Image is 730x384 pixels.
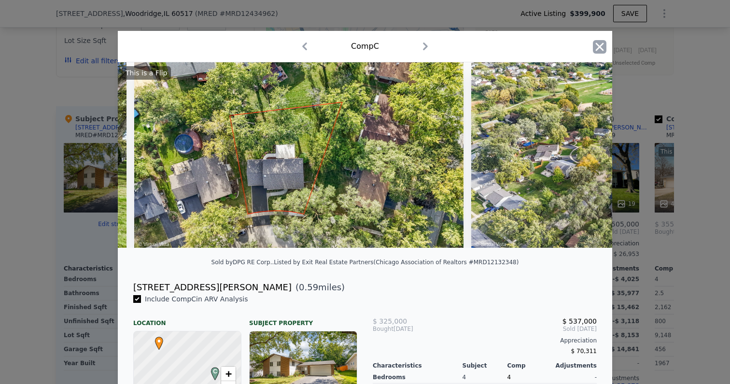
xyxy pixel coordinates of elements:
[141,295,252,303] span: Include Comp C in ARV Analysis
[209,367,222,376] span: C
[221,367,236,381] a: Zoom in
[225,368,232,380] span: +
[122,66,171,80] div: This is a Flip
[373,371,463,384] div: Bedrooms
[211,259,274,266] div: Sold by DPG RE Corp. .
[552,362,597,370] div: Adjustments
[463,362,507,370] div: Subject
[292,281,345,294] span: ( miles)
[134,62,464,248] img: Property Img
[373,362,463,370] div: Characteristics
[153,334,166,348] span: •
[507,362,552,370] div: Comp
[351,41,379,52] div: Comp C
[507,374,511,381] span: 4
[299,282,318,292] span: 0.59
[249,312,357,327] div: Subject Property
[562,317,597,325] span: $ 537,000
[463,371,507,384] div: 4
[274,259,519,266] div: Listed by Exit Real Estate Partners (Chicago Association of Realtors #MRD12132348)
[373,337,597,344] div: Appreciation
[552,371,597,384] div: -
[133,312,241,327] div: Location
[571,348,597,355] span: $ 70,311
[373,325,448,333] div: [DATE]
[448,325,597,333] span: Sold [DATE]
[373,317,407,325] span: $ 325,000
[209,367,214,373] div: C
[373,325,393,333] span: Bought
[153,337,158,342] div: •
[133,281,292,294] div: [STREET_ADDRESS][PERSON_NAME]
